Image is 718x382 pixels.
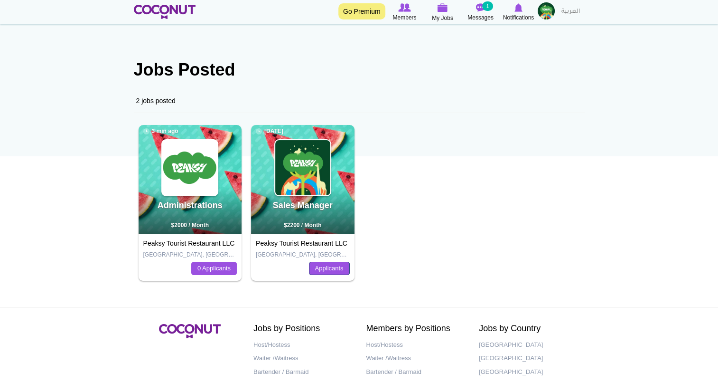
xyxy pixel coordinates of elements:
[479,365,578,379] a: [GEOGRAPHIC_DATA]
[392,13,416,22] span: Members
[134,5,196,19] img: Home
[476,3,485,12] img: Messages
[284,222,321,229] span: $2200 / Month
[253,352,352,365] a: Waiter /Waitress
[386,2,424,22] a: Browse Members Members
[256,127,283,135] span: [DATE]
[143,127,178,135] span: 3 min ago
[500,2,538,22] a: Notifications Notifications
[366,365,465,379] a: Bartender / Barmaid
[143,251,237,259] p: [GEOGRAPHIC_DATA], [GEOGRAPHIC_DATA]
[171,222,209,229] span: $2000 / Month
[158,201,223,210] a: Administrations
[253,365,352,379] a: Bartender / Barmaid
[398,3,410,12] img: Browse Members
[275,140,330,195] img: Peaksy Tourist Restaurant LLC
[159,324,221,338] img: Coconut
[432,13,453,23] span: My Jobs
[366,352,465,365] a: Waiter /Waitress
[143,239,235,247] a: Peaksy Tourist Restaurant LLC
[256,251,350,259] p: [GEOGRAPHIC_DATA], [GEOGRAPHIC_DATA]
[366,324,465,334] h2: Members by Positions
[467,13,494,22] span: Messages
[253,338,352,352] a: Host/Hostess
[514,3,522,12] img: Notifications
[134,60,585,79] h1: Jobs Posted
[253,324,352,334] h2: Jobs by Positions
[503,13,534,22] span: Notifications
[256,239,347,247] a: Peaksy Tourist Restaurant LLC
[557,2,585,21] a: العربية
[424,2,462,23] a: My Jobs My Jobs
[134,89,585,113] div: 2 jobs posted
[438,3,448,12] img: My Jobs
[366,338,465,352] a: Host/Hostess
[482,1,493,11] small: 1
[479,338,578,352] a: [GEOGRAPHIC_DATA]
[479,324,578,334] h2: Jobs by Country
[462,2,500,22] a: Messages Messages 1
[273,201,333,210] a: Sales Manager
[191,262,237,275] a: 0 Applicants
[338,3,385,19] a: Go Premium
[309,262,350,275] a: Applicants
[479,352,578,365] a: [GEOGRAPHIC_DATA]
